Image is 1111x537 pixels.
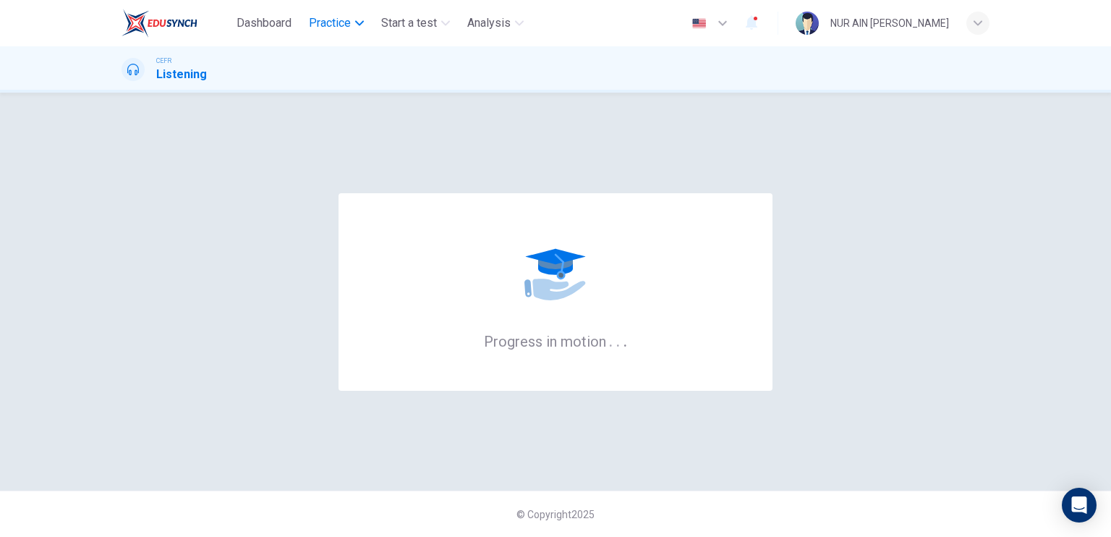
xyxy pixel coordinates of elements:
[461,10,529,36] button: Analysis
[690,18,708,29] img: en
[1062,488,1097,523] div: Open Intercom Messenger
[156,56,171,66] span: CEFR
[623,328,628,352] h6: .
[484,331,628,350] h6: Progress in motion
[796,12,819,35] img: Profile picture
[122,9,197,38] img: EduSynch logo
[237,14,291,32] span: Dashboard
[830,14,949,32] div: NUR AIN [PERSON_NAME]
[516,509,595,520] span: © Copyright 2025
[122,9,231,38] a: EduSynch logo
[381,14,437,32] span: Start a test
[616,328,621,352] h6: .
[608,328,613,352] h6: .
[309,14,351,32] span: Practice
[303,10,370,36] button: Practice
[375,10,456,36] button: Start a test
[156,66,207,83] h1: Listening
[467,14,511,32] span: Analysis
[231,10,297,36] button: Dashboard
